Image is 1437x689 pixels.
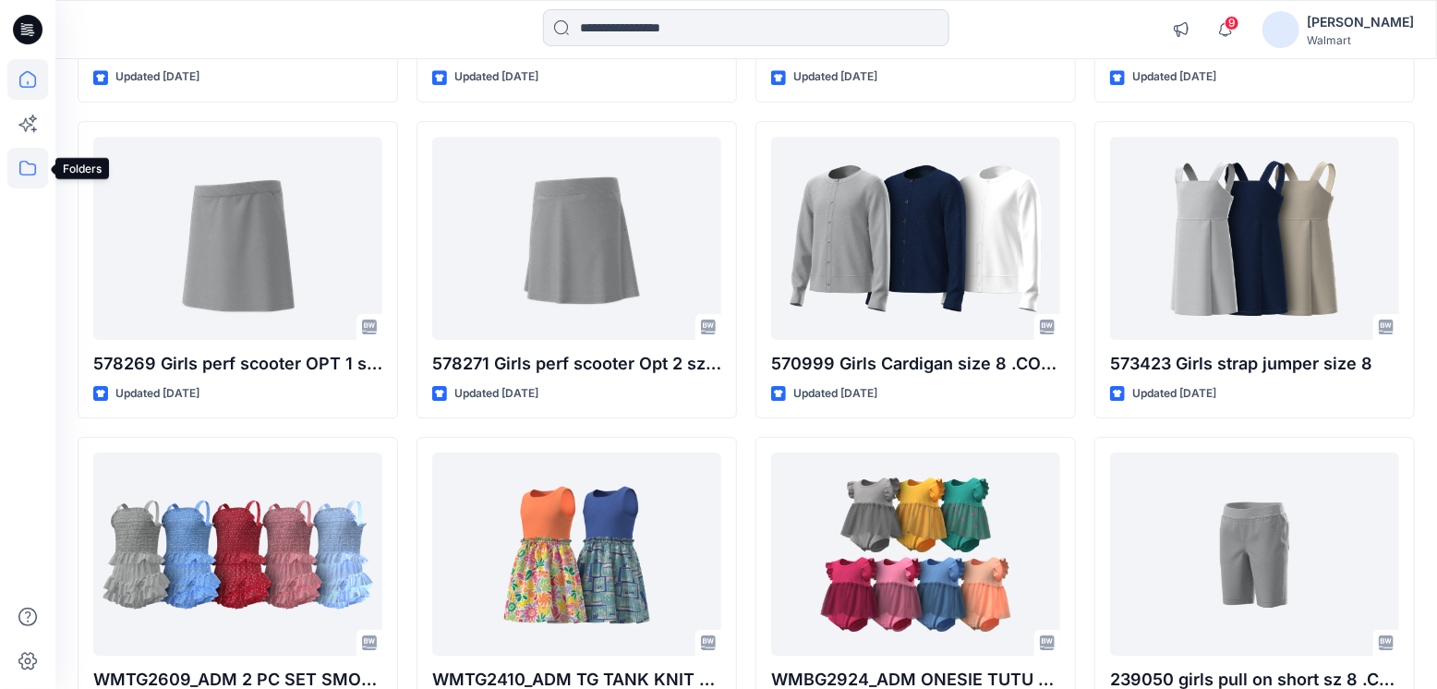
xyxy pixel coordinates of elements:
[793,67,877,87] p: Updated [DATE]
[1110,137,1399,340] a: 573423 Girls strap jumper size 8
[1262,11,1299,48] img: avatar
[1132,67,1216,87] p: Updated [DATE]
[1132,384,1216,404] p: Updated [DATE]
[115,384,199,404] p: Updated [DATE]
[93,453,382,656] a: WMTG2609_ADM 2 PC SET SMOCKING TOP
[454,67,538,87] p: Updated [DATE]
[1110,351,1399,377] p: 573423 Girls strap jumper size 8
[771,351,1060,377] p: 570999 Girls Cardigan size 8 .COM ONLY
[115,67,199,87] p: Updated [DATE]
[454,384,538,404] p: Updated [DATE]
[1307,33,1414,47] div: Walmart
[771,453,1060,656] a: WMBG2924_ADM ONESIE TUTU MESH
[93,351,382,377] p: 578269 Girls perf scooter OPT 1 sz 12P
[93,137,382,340] a: 578269 Girls perf scooter OPT 1 sz 12P
[432,351,721,377] p: 578271 Girls perf scooter Opt 2 sz 12P
[793,384,877,404] p: Updated [DATE]
[1307,11,1414,33] div: [PERSON_NAME]
[771,137,1060,340] a: 570999 Girls Cardigan size 8 .COM ONLY
[1225,16,1239,30] span: 9
[1110,453,1399,656] a: 239050 girls pull on short sz 8 .COM ONLY
[432,137,721,340] a: 578271 Girls perf scooter Opt 2 sz 12P
[432,453,721,656] a: WMTG2410_ADM TG TANK KNIT TO WOVEN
